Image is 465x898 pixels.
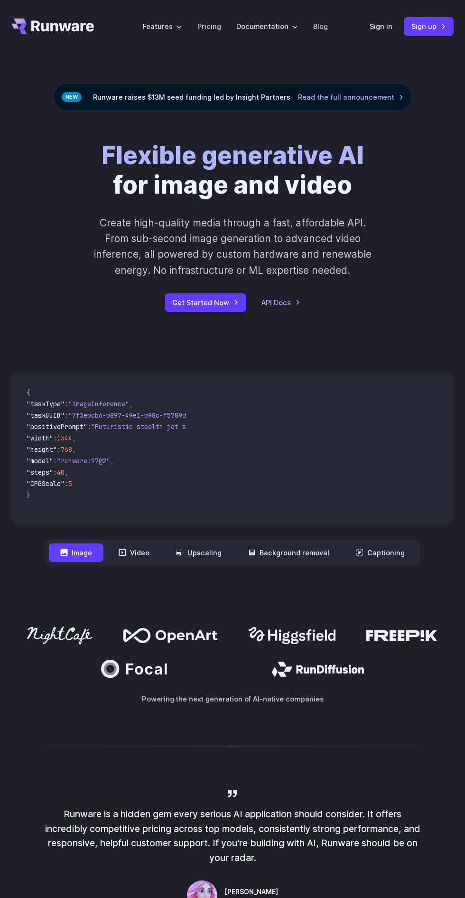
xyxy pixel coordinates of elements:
[57,434,72,442] span: 1344
[72,445,76,454] span: ,
[53,457,57,465] span: :
[129,400,133,408] span: ,
[72,434,76,442] span: ,
[87,422,91,431] span: :
[91,422,437,431] span: "Futuristic stealth jet streaking through a neon-lit cityscape with glowing purple exhaust"
[110,457,114,465] span: ,
[57,457,110,465] span: "runware:97@2"
[27,468,53,477] span: "steps"
[197,21,221,32] a: Pricing
[27,479,65,488] span: "CFGScale"
[11,19,94,34] a: Go to /
[102,141,364,200] h1: for image and video
[53,468,57,477] span: :
[313,21,328,32] a: Blog
[107,543,161,562] button: Video
[404,17,454,36] a: Sign up
[65,479,68,488] span: :
[57,468,65,477] span: 40
[102,140,364,170] strong: Flexible generative AI
[27,434,53,442] span: "width"
[344,543,416,562] button: Captioning
[236,21,298,32] label: Documentation
[27,388,30,397] span: {
[49,543,103,562] button: Image
[225,887,278,898] span: [PERSON_NAME]
[298,92,404,103] a: Read the full announcement
[237,543,341,562] button: Background removal
[143,21,182,32] label: Features
[370,21,392,32] a: Sign in
[27,457,53,465] span: "model"
[57,445,61,454] span: :
[27,411,65,420] span: "taskUUID"
[27,422,87,431] span: "positivePrompt"
[11,693,454,704] p: Powering the next generation of AI-native companies
[68,411,213,420] span: "7f3ebcb6-b897-49e1-b98c-f5789d2d40d7"
[68,479,72,488] span: 5
[27,400,65,408] span: "taskType"
[61,445,72,454] span: 768
[165,293,246,312] a: Get Started Now
[27,491,30,499] span: }
[65,400,68,408] span: :
[91,215,374,278] p: Create high-quality media through a fast, affordable API. From sub-second image generation to adv...
[53,434,57,442] span: :
[165,543,233,562] button: Upscaling
[65,468,68,477] span: ,
[65,411,68,420] span: :
[261,297,300,308] a: API Docs
[68,400,129,408] span: "imageInference"
[43,807,422,865] p: Runware is a hidden gem every serious AI application should consider. It offers incredibly compet...
[27,445,57,454] span: "height"
[54,84,412,111] div: Runware raises $13M seed funding led by Insight Partners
